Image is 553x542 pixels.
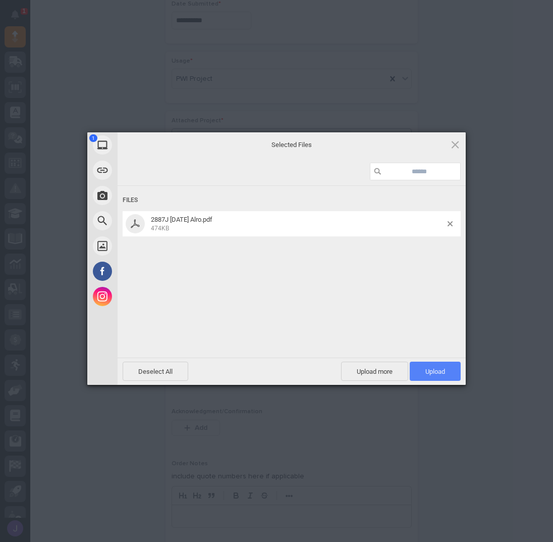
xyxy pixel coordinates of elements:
[87,259,208,284] div: Facebook
[151,216,212,223] span: 2887J [DATE] Alro.pdf
[425,368,445,375] span: Upload
[87,233,208,259] div: Unsplash
[87,183,208,208] div: Take Photo
[123,362,188,381] span: Deselect All
[87,208,208,233] div: Web Search
[123,191,461,210] div: Files
[148,216,448,232] span: 2887J 9-4-25 Alro.pdf
[87,284,208,309] div: Instagram
[87,132,208,158] div: My Device
[89,134,97,142] span: 1
[151,225,169,232] span: 474KB
[341,362,408,381] span: Upload more
[410,362,461,381] span: Upload
[450,139,461,150] span: Click here or hit ESC to close picker
[87,158,208,183] div: Link (URL)
[191,140,393,149] span: Selected Files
